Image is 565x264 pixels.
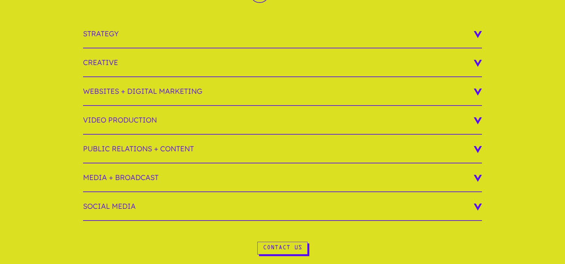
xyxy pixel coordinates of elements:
[83,163,482,192] h3: Media + Broadcast
[83,48,482,77] h3: Creative
[83,192,482,221] h3: Social Media
[83,135,482,163] h3: Public Relations + Content
[83,77,482,106] h3: Websites + Digital Marketing
[257,242,308,255] a: Contact Us
[83,20,482,48] h3: Strategy
[83,106,482,135] h3: Video Production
